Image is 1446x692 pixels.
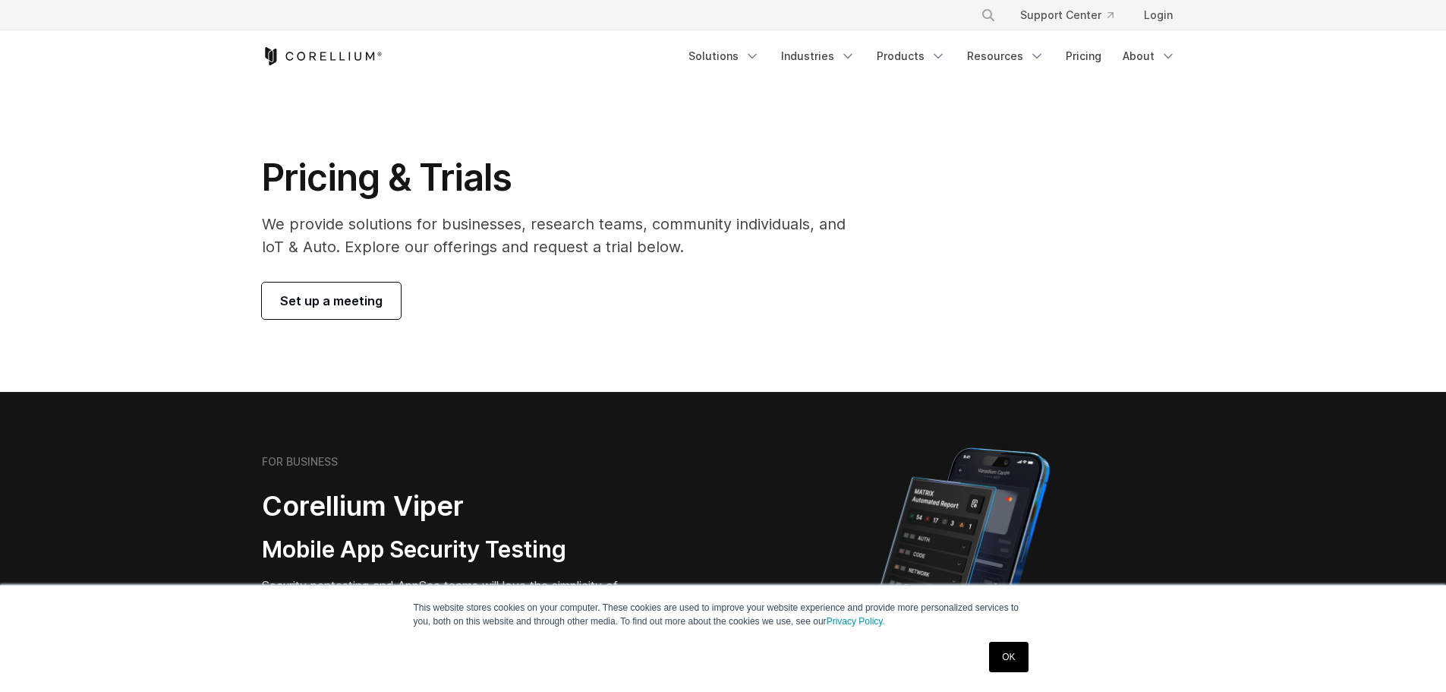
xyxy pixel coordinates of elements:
[262,489,651,523] h2: Corellium Viper
[262,455,338,469] h6: FOR BUSINESS
[989,642,1028,672] a: OK
[262,536,651,564] h3: Mobile App Security Testing
[262,283,401,319] a: Set up a meeting
[962,2,1185,29] div: Navigation Menu
[679,43,769,70] a: Solutions
[1008,2,1126,29] a: Support Center
[262,577,651,631] p: Security pentesting and AppSec teams will love the simplicity of automated report generation comb...
[280,292,383,310] span: Set up a meeting
[958,43,1054,70] a: Resources
[262,47,383,65] a: Corellium Home
[262,155,867,201] h1: Pricing & Trials
[975,2,1002,29] button: Search
[1114,43,1185,70] a: About
[827,616,885,627] a: Privacy Policy.
[679,43,1185,70] div: Navigation Menu
[1132,2,1185,29] a: Login
[262,213,867,258] p: We provide solutions for businesses, research teams, community individuals, and IoT & Auto. Explo...
[772,43,865,70] a: Industries
[414,601,1033,628] p: This website stores cookies on your computer. These cookies are used to improve your website expe...
[868,43,955,70] a: Products
[1057,43,1110,70] a: Pricing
